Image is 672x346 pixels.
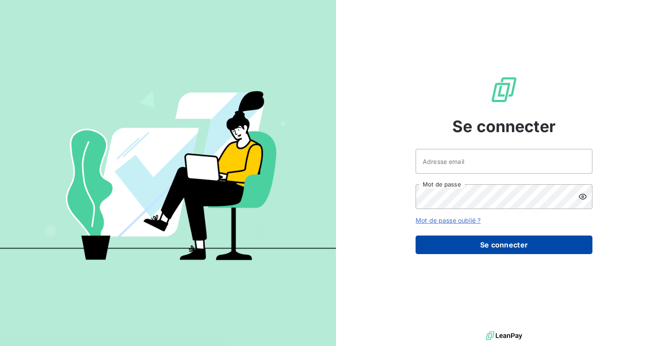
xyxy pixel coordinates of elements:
img: logo [486,329,522,342]
img: Logo LeanPay [490,76,518,104]
a: Mot de passe oublié ? [416,217,481,224]
input: placeholder [416,149,592,174]
button: Se connecter [416,236,592,254]
span: Se connecter [452,114,556,138]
